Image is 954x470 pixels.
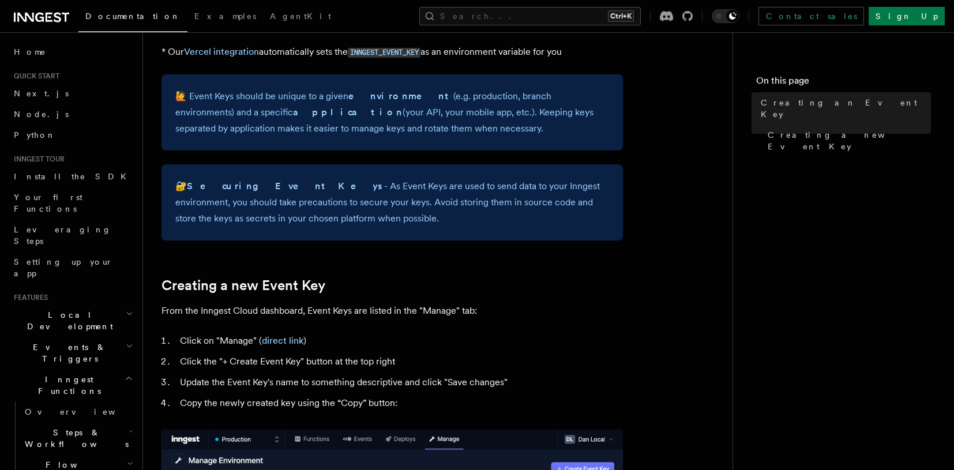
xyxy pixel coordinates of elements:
button: Toggle dark mode [712,9,739,23]
span: Documentation [85,12,181,21]
a: Install the SDK [9,166,136,187]
a: Creating a new Event Key [161,277,325,294]
kbd: Ctrl+K [608,10,634,22]
span: Leveraging Steps [14,225,111,246]
a: Home [9,42,136,62]
span: Python [14,130,56,140]
span: Creating an Event Key [761,97,931,120]
button: Events & Triggers [9,337,136,369]
a: Python [9,125,136,145]
a: Leveraging Steps [9,219,136,251]
span: Overview [25,407,144,416]
span: Inngest Functions [9,374,125,397]
li: Click the "+ Create Event Key" button at the top right [176,354,623,370]
span: Creating a new Event Key [768,129,931,152]
li: Update the Event Key's name to something descriptive and click "Save changes" [176,374,623,390]
a: Your first Functions [9,187,136,219]
strong: environment [348,91,453,101]
span: Install the SDK [14,172,133,181]
span: Steps & Workflows [20,427,129,450]
li: Copy the newly created key using the “Copy” button: [176,395,623,411]
button: Local Development [9,304,136,337]
span: AgentKit [270,12,331,21]
a: Documentation [78,3,187,32]
a: Creating a new Event Key [763,125,931,157]
a: Next.js [9,83,136,104]
span: Inngest tour [9,155,65,164]
span: Events & Triggers [9,341,126,364]
a: Vercel integration [184,46,259,57]
p: From the Inngest Cloud dashboard, Event Keys are listed in the "Manage" tab: [161,303,623,319]
p: 🔐 - As Event Keys are used to send data to your Inngest environment, you should take precautions ... [175,178,609,227]
span: Examples [194,12,256,21]
a: Node.js [9,104,136,125]
li: Click on "Manage" ( ) [176,333,623,349]
span: Home [14,46,46,58]
code: INNGEST_EVENT_KEY [348,48,420,58]
p: 🙋 Event Keys should be unique to a given (e.g. production, branch environments) and a specific (y... [175,88,609,137]
a: INNGEST_EVENT_KEY [348,46,420,57]
a: direct link [262,335,303,346]
a: AgentKit [263,3,338,31]
h4: On this page [756,74,931,92]
span: Setting up your app [14,257,113,278]
span: Local Development [9,309,126,332]
button: Search...Ctrl+K [419,7,641,25]
span: Next.js [14,89,69,98]
a: Creating an Event Key [756,92,931,125]
a: Contact sales [758,7,864,25]
strong: application [293,107,403,118]
button: Steps & Workflows [20,422,136,454]
p: * Our automatically sets the as an environment variable for you [161,44,623,61]
a: Examples [187,3,263,31]
a: Sign Up [869,7,945,25]
a: Setting up your app [9,251,136,284]
button: Inngest Functions [9,369,136,401]
span: Your first Functions [14,193,82,213]
span: Features [9,293,48,302]
strong: Securing Event Keys [187,181,384,191]
a: Overview [20,401,136,422]
span: Quick start [9,72,59,81]
span: Node.js [14,110,69,119]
